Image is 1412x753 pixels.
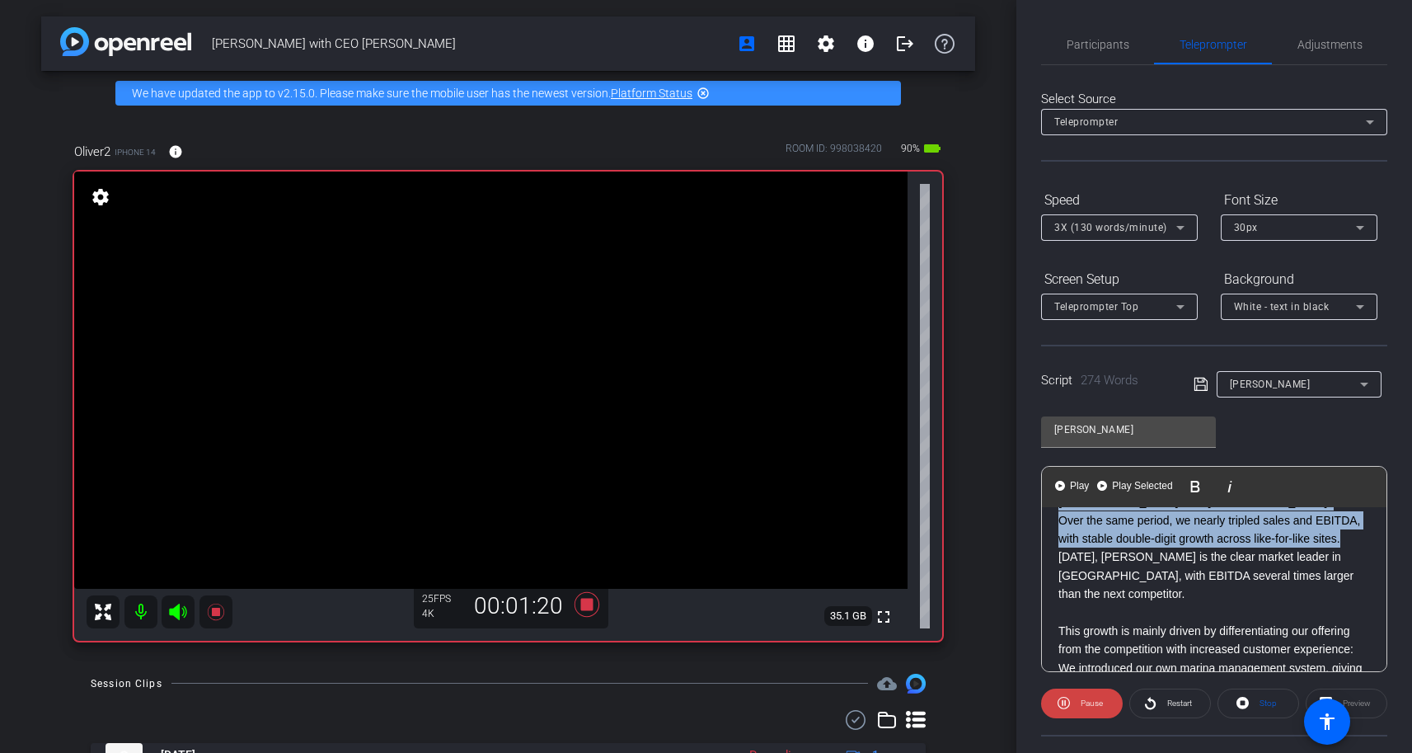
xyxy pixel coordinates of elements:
[1041,371,1170,390] div: Script
[1067,479,1092,493] span: Play
[816,34,836,54] mat-icon: settings
[1058,511,1370,604] p: Over the same period, we nearly tripled sales and EBITDA, with stable double-digit growth across ...
[1067,39,1129,50] span: Participants
[874,607,894,627] mat-icon: fullscreen
[1167,699,1192,708] span: Restart
[1041,266,1198,294] div: Screen Setup
[906,674,926,694] img: Session clips
[1054,420,1203,440] input: Title
[1221,266,1377,294] div: Background
[1097,481,1107,491] img: teleprompter-play.svg
[422,607,463,620] div: 4K
[74,143,110,161] span: Oliver2
[1129,689,1211,718] button: Restart
[1230,379,1311,390] span: [PERSON_NAME]
[1260,699,1277,708] span: Stop
[1217,689,1299,718] button: Stop
[1180,39,1247,50] span: Teleprompter
[1054,301,1138,313] span: Teleprompter Top
[776,34,796,54] mat-icon: grid_on
[1054,116,1118,128] span: Teleprompter
[1041,186,1198,214] div: Speed
[1081,373,1138,388] span: 274 Words
[115,81,901,106] div: We have updated the app to v2.15.0. Please make sure the mobile user has the newest version.
[89,187,112,207] mat-icon: settings
[1054,222,1167,233] span: 3X (130 words/minute)
[115,146,156,158] span: iPhone 14
[1297,39,1363,50] span: Adjustments
[1109,479,1175,493] span: Play Selected
[1055,481,1065,491] img: teleprompter-play.svg
[922,139,942,158] mat-icon: battery_std
[463,592,574,620] div: 00:01:20
[1095,470,1175,503] button: Play Selected
[1041,689,1123,718] button: Pause
[786,141,882,165] div: ROOM ID: 998038420
[1234,222,1258,233] span: 30px
[1041,90,1387,109] div: Select Source
[824,606,872,626] span: 35.1 GB
[434,593,451,605] span: FPS
[1081,699,1103,708] span: Pause
[877,674,897,694] mat-icon: cloud_upload
[898,135,922,162] span: 90%
[1058,659,1370,696] p: We introduced our own marina management system, giving us transparency and control.
[737,34,757,54] mat-icon: account_box
[1317,712,1337,732] mat-icon: accessibility
[168,144,183,159] mat-icon: info
[91,675,162,692] div: Session Clips
[1234,301,1330,313] span: White - text in black
[611,87,692,100] a: Platform Status
[1053,470,1092,503] button: Play
[697,87,710,100] mat-icon: highlight_off
[877,674,897,694] span: Destinations for your clips
[1221,186,1377,214] div: Font Size
[856,34,875,54] mat-icon: info
[1058,622,1370,659] p: This growth is mainly driven by differentiating our offering from the competition with increased ...
[212,27,727,60] span: [PERSON_NAME] with CEO [PERSON_NAME]
[60,27,191,56] img: app-logo
[422,592,463,605] div: 25
[895,34,915,54] mat-icon: logout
